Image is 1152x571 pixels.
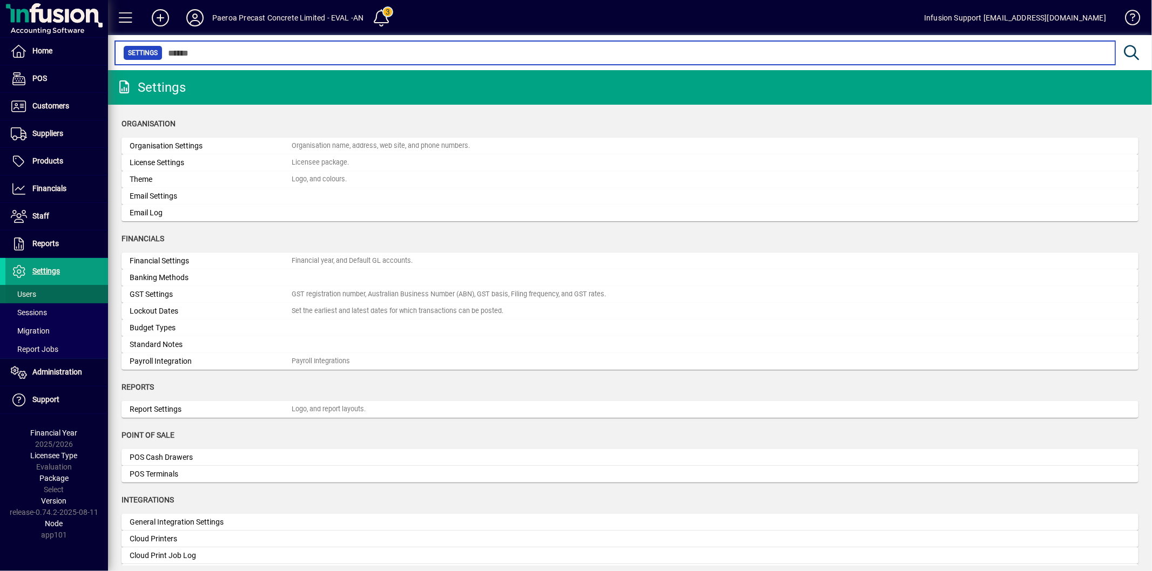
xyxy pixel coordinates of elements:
[32,46,52,55] span: Home
[5,340,108,358] a: Report Jobs
[122,234,164,243] span: Financials
[11,345,58,354] span: Report Jobs
[212,9,363,26] div: Paeroa Precast Concrete Limited - EVAL -AN
[122,514,1138,531] a: General Integration Settings
[32,129,63,138] span: Suppliers
[32,212,49,220] span: Staff
[130,272,292,283] div: Banking Methods
[130,404,292,415] div: Report Settings
[130,255,292,267] div: Financial Settings
[130,191,292,202] div: Email Settings
[32,267,60,275] span: Settings
[122,205,1138,221] a: Email Log
[5,93,108,120] a: Customers
[5,65,108,92] a: POS
[122,119,176,128] span: Organisation
[32,184,66,193] span: Financials
[32,368,82,376] span: Administration
[5,230,108,257] a: Reports
[122,154,1138,171] a: License SettingsLicensee package.
[31,429,78,437] span: Financial Year
[122,547,1138,564] a: Cloud Print Job Log
[11,308,47,317] span: Sessions
[130,140,292,152] div: Organisation Settings
[5,322,108,340] a: Migration
[122,353,1138,370] a: Payroll IntegrationPayroll Integrations
[32,101,69,110] span: Customers
[1117,2,1138,37] a: Knowledge Base
[122,320,1138,336] a: Budget Types
[130,157,292,168] div: License Settings
[122,449,1138,466] a: POS Cash Drawers
[122,431,174,439] span: Point of Sale
[5,285,108,303] a: Users
[128,47,158,58] span: Settings
[130,289,292,300] div: GST Settings
[5,175,108,202] a: Financials
[178,8,212,28] button: Profile
[5,148,108,175] a: Products
[122,303,1138,320] a: Lockout DatesSet the earliest and latest dates for which transactions can be posted.
[130,550,292,561] div: Cloud Print Job Log
[122,138,1138,154] a: Organisation SettingsOrganisation name, address, web site, and phone numbers.
[11,327,50,335] span: Migration
[292,256,413,266] div: Financial year, and Default GL accounts.
[924,9,1106,26] div: Infusion Support [EMAIL_ADDRESS][DOMAIN_NAME]
[130,356,292,367] div: Payroll Integration
[143,8,178,28] button: Add
[31,451,78,460] span: Licensee Type
[130,468,292,480] div: POS Terminals
[130,452,292,463] div: POS Cash Drawers
[32,395,59,404] span: Support
[122,466,1138,482] a: POS Terminals
[130,305,292,317] div: Lockout Dates
[32,157,63,165] span: Products
[116,79,186,96] div: Settings
[32,74,47,83] span: POS
[292,306,503,316] div: Set the earliest and latest dates for which transactions can be posted.
[5,359,108,386] a: Administration
[292,404,366,414] div: Logo, and report layouts.
[292,158,349,168] div: Licensee package.
[130,207,292,219] div: Email Log
[122,336,1138,353] a: Standard Notes
[5,120,108,147] a: Suppliers
[122,269,1138,286] a: Banking Methods
[130,516,292,528] div: General Integration Settings
[122,383,154,391] span: Reports
[5,303,108,322] a: Sessions
[122,531,1138,547] a: Cloud Printers
[130,174,292,185] div: Theme
[32,239,59,248] span: Reports
[292,356,350,366] div: Payroll Integrations
[292,289,606,300] div: GST registration number, Australian Business Number (ABN), GST basis, Filing frequency, and GST r...
[122,495,174,504] span: Integrations
[122,188,1138,205] a: Email Settings
[130,322,292,334] div: Budget Types
[5,386,108,413] a: Support
[292,174,347,185] div: Logo, and colours.
[130,533,292,545] div: Cloud Printers
[45,519,63,528] span: Node
[122,401,1138,418] a: Report SettingsLogo, and report layouts.
[122,286,1138,303] a: GST SettingsGST registration number, Australian Business Number (ABN), GST basis, Filing frequenc...
[11,290,36,298] span: Users
[130,339,292,350] div: Standard Notes
[39,474,69,482] span: Package
[292,141,470,151] div: Organisation name, address, web site, and phone numbers.
[5,38,108,65] a: Home
[5,203,108,230] a: Staff
[42,497,67,505] span: Version
[122,171,1138,188] a: ThemeLogo, and colours.
[122,253,1138,269] a: Financial SettingsFinancial year, and Default GL accounts.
